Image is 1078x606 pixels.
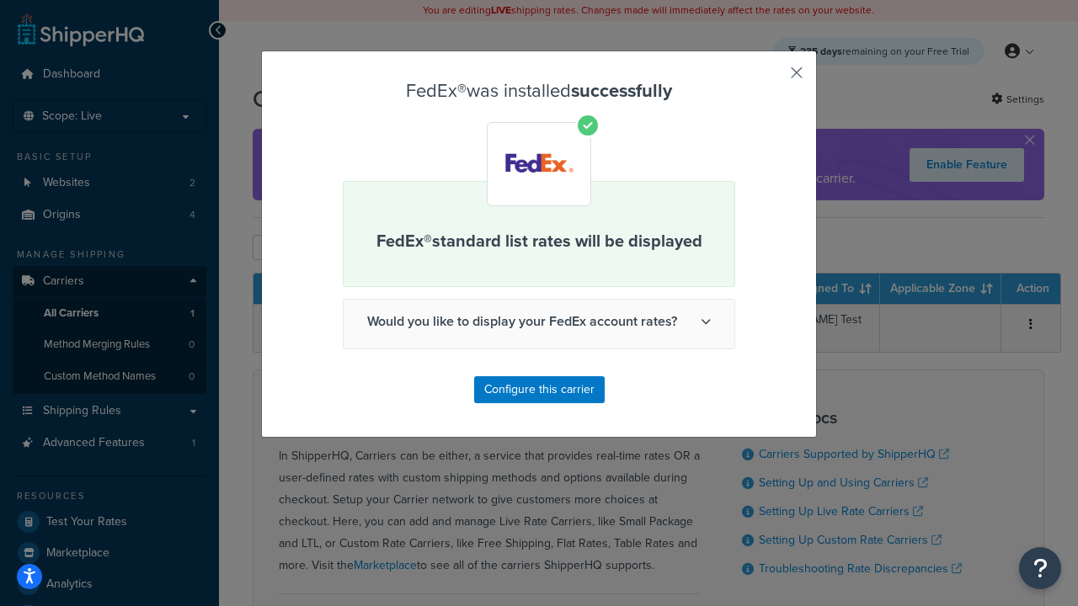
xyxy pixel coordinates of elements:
[571,77,672,104] strong: successfully
[343,81,735,101] h3: FedEx® was installed
[343,181,735,287] div: FedEx® standard list rates will be displayed
[344,300,734,343] span: Would you like to display your FedEx account rates?
[491,125,588,203] img: FedEx®
[474,376,605,403] button: Configure this carrier
[1019,547,1061,589] button: Open Resource Center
